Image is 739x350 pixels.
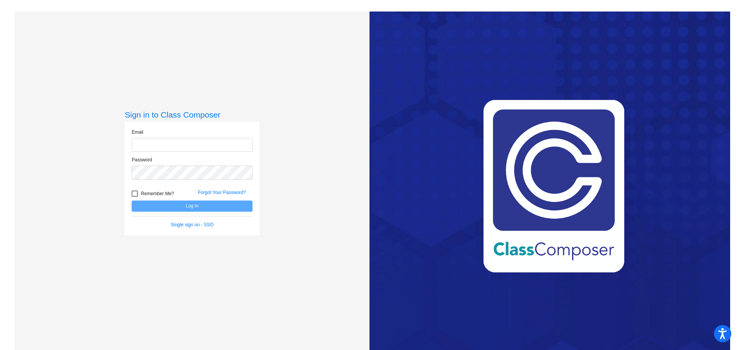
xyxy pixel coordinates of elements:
button: Log In [132,201,252,212]
a: Single sign on - SSO [171,222,214,227]
span: Remember Me? [141,189,174,198]
h3: Sign in to Class Composer [125,110,259,119]
label: Password [132,156,152,163]
a: Forgot Your Password? [198,190,246,195]
label: Email [132,129,143,136]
